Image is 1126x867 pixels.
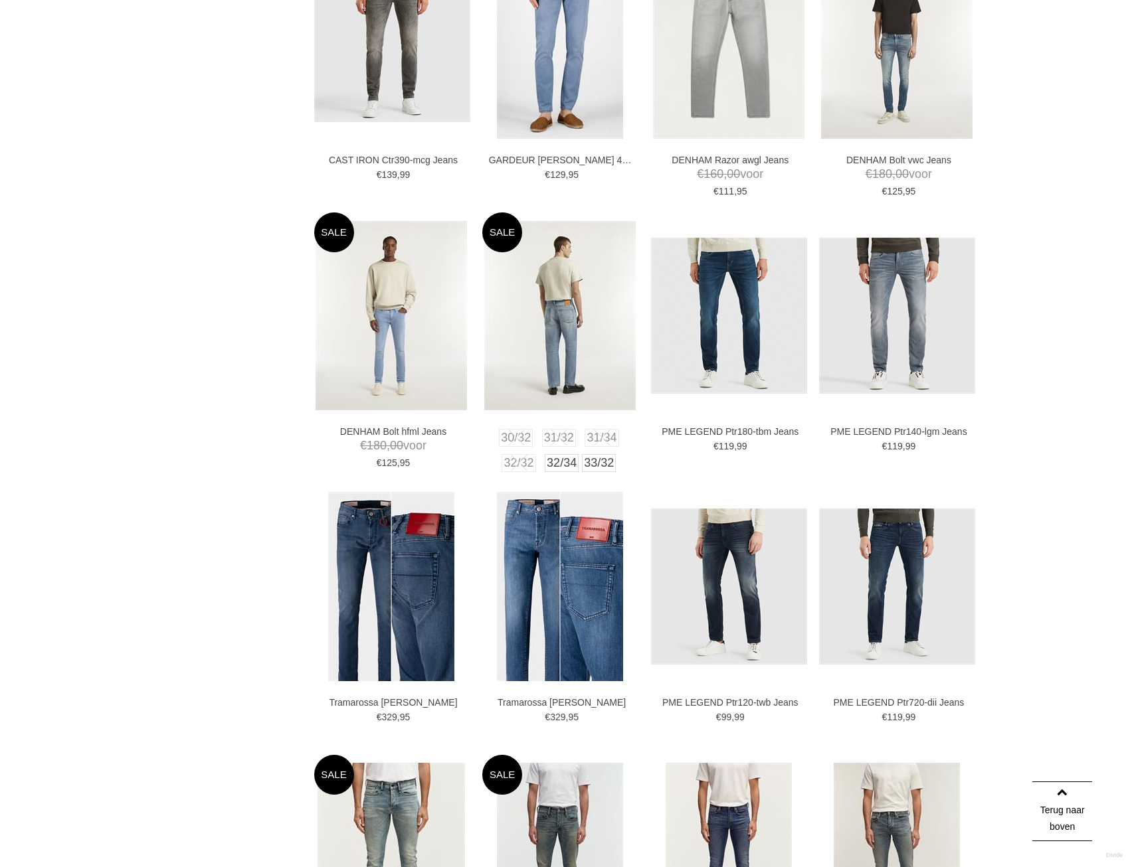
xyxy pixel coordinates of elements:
img: PME LEGEND Ptr120-twb Jeans [651,509,807,665]
a: PME LEGEND Ptr140-lgm Jeans [826,426,972,437]
a: DENHAM Bolt hfml Jeans [320,426,466,437]
span: 329 [550,712,565,722]
a: Terug naar boven [1032,781,1092,841]
span: , [565,169,568,180]
a: PME LEGEND Ptr720-dii Jeans [826,696,972,708]
span: € [866,167,872,181]
span: 129 [550,169,565,180]
span: 99 [734,712,745,722]
span: € [697,167,704,181]
img: Tramarossa Michelangelo Jeans [497,492,623,681]
a: GARDEUR [PERSON_NAME] 471331 Jeans [489,154,635,166]
span: € [377,457,382,468]
span: 99 [737,441,747,451]
span: 180 [872,167,892,181]
span: 119 [887,712,902,722]
span: € [377,712,382,722]
span: 99 [905,441,916,451]
span: 95 [905,186,916,197]
a: 32/34 [545,454,579,472]
span: voor [320,437,466,454]
span: 119 [887,441,902,451]
span: , [565,712,568,722]
img: PME LEGEND Ptr140-lgm Jeans [819,238,975,394]
span: , [734,186,737,197]
span: 125 [887,186,902,197]
span: € [545,169,550,180]
span: 95 [400,457,411,468]
span: 95 [568,169,579,180]
span: € [882,441,888,451]
a: Tramarossa [PERSON_NAME] [489,696,635,708]
span: € [882,186,888,197]
span: , [903,186,905,197]
span: 111 [719,186,734,197]
span: € [716,712,721,722]
span: € [882,712,888,722]
span: 99 [905,712,916,722]
span: 95 [737,186,747,197]
img: DENHAM Bolt hfml Jeans [316,221,467,410]
span: , [903,441,905,451]
img: PME LEGEND Ptr180-tbm Jeans [651,238,807,394]
span: , [397,169,400,180]
span: 180 [367,439,387,452]
img: DENHAM Dagger clw Jeans [484,221,636,410]
a: Divide [1106,847,1123,864]
a: DENHAM Bolt vwc Jeans [826,154,972,166]
span: , [397,457,400,468]
span: voor [826,166,972,183]
span: voor [657,166,803,183]
a: Tramarossa [PERSON_NAME] [320,696,466,708]
span: 95 [568,712,579,722]
span: € [713,186,719,197]
span: , [723,167,727,181]
span: 00 [895,167,909,181]
span: € [360,439,367,452]
span: 00 [390,439,403,452]
span: 125 [381,457,397,468]
a: PME LEGEND Ptr180-tbm Jeans [657,426,803,437]
span: , [892,167,895,181]
span: , [731,712,734,722]
span: 119 [719,441,734,451]
a: 33/32 [582,454,616,472]
span: , [397,712,400,722]
span: € [713,441,719,451]
span: 99 [721,712,732,722]
img: PME LEGEND Ptr720-dii Jeans [819,509,975,665]
a: CAST IRON Ctr390-mcg Jeans [320,154,466,166]
span: 160 [704,167,723,181]
span: 139 [381,169,397,180]
span: , [387,439,390,452]
span: 99 [400,169,411,180]
span: € [545,712,550,722]
img: Tramarossa Michelangelo Jeans [328,492,454,681]
span: € [377,169,382,180]
span: 95 [400,712,411,722]
span: 329 [381,712,397,722]
span: 00 [727,167,740,181]
span: , [903,712,905,722]
a: PME LEGEND Ptr120-twb Jeans [657,696,803,708]
a: DENHAM Razor awgl Jeans [657,154,803,166]
span: , [734,441,737,451]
